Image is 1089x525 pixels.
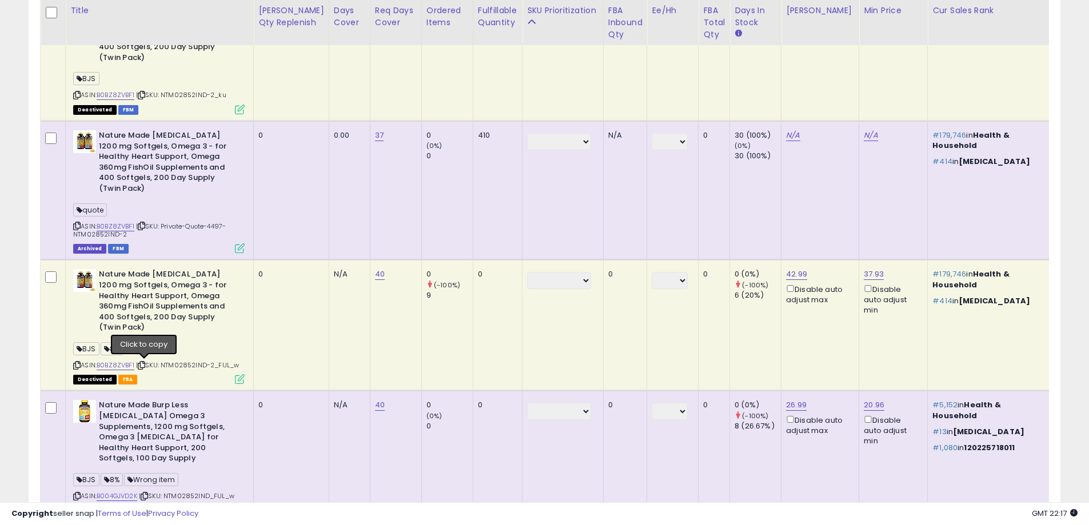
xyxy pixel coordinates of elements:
span: [MEDICAL_DATA] [959,156,1030,167]
small: (-100%) [742,411,768,420]
a: 42.99 [786,268,807,280]
span: quote [73,203,107,217]
div: FBA Total Qty [703,5,725,41]
span: #179,746 [932,268,966,279]
span: FBM [108,244,129,254]
span: Wrong item [124,473,178,486]
div: 0 [426,269,473,279]
img: 513uI5oGEHL._SL40_.jpg [73,130,96,153]
div: 0.00 [334,130,361,141]
small: (0%) [426,411,442,420]
a: 37.93 [864,268,884,280]
div: 410 [478,130,513,141]
b: Nature Made [MEDICAL_DATA] 1200 mg Softgels, Omega 3 - for Healthy Heart Support, Omega 360mg Fis... [99,130,238,197]
div: 0 [608,269,639,279]
div: ASIN: [73,269,245,383]
p: in [932,427,1044,437]
div: 0 [426,400,473,410]
span: | SKU: Private-Quote-4497-NTM02852IND-2 [73,222,226,239]
div: ASIN: [73,130,245,252]
div: 30 (100%) [735,151,781,161]
span: Health & Household [932,268,1010,290]
div: Ordered Items [426,5,468,29]
p: in [932,400,1044,420]
div: Days Cover [334,5,365,29]
p: in [932,269,1044,290]
div: N/A [334,400,361,410]
div: 9 [426,290,473,300]
a: N/A [786,130,800,141]
small: (-100%) [434,280,460,290]
div: Disable auto adjust min [864,414,919,447]
div: Min Price [864,5,923,17]
div: 0 (0%) [735,269,781,279]
div: 6 (20%) [735,290,781,300]
span: 120225718011 [964,442,1015,453]
a: N/A [864,130,877,141]
a: B0BZ8ZVBF1 [97,360,134,370]
div: 0 [258,400,320,410]
img: 513uI5oGEHL._SL40_.jpg [73,269,96,292]
span: [MEDICAL_DATA] [953,426,1024,437]
p: in [932,157,1044,167]
div: 0 [703,130,721,141]
span: BJS [73,342,99,355]
p: in [932,443,1044,453]
img: 41+jtj5gSJL._SL40_.jpg [73,400,96,423]
span: #414 [932,156,952,167]
div: 0 [426,130,473,141]
a: Terms of Use [98,508,146,519]
span: All listings that are unavailable for purchase on Amazon for any reason other than out-of-stock [73,105,117,115]
div: N/A [608,130,639,141]
small: (0%) [426,141,442,150]
span: #414 [932,295,952,306]
span: 8% [101,473,123,486]
div: 0 [426,421,473,431]
span: All listings that are unavailable for purchase on Amazon for any reason other than out-of-stock [73,375,117,384]
span: Health & Household [932,399,1000,420]
b: Nature Made [MEDICAL_DATA] 1200 mg Softgels, Omega 3 - for Healthy Heart Support, Omega 360mg Fis... [99,269,238,335]
div: Cur Sales Rank [932,5,1048,17]
span: | SKU: NTM02852IND-2_FUL_w [136,360,239,370]
a: 40 [375,268,385,280]
small: (-100%) [742,280,768,290]
div: 30 (100%) [735,130,781,141]
div: [PERSON_NAME] [786,5,854,17]
div: 0 [258,130,320,141]
span: [MEDICAL_DATA] [959,295,1030,306]
div: [PERSON_NAME] Qty Replenish [258,5,324,29]
span: BJS [73,473,99,486]
div: Disable auto adjust min [864,283,919,316]
b: Nature Made Burp Less [MEDICAL_DATA] Omega 3 Supplements, 1200 mg Softgels, Omega 3 [MEDICAL_DATA... [99,400,238,466]
div: N/A [334,269,361,279]
span: Health & Household [932,130,1010,151]
span: 8% [101,342,123,355]
div: Req Days Cover [375,5,417,29]
a: 20.96 [864,399,884,411]
div: Ee/hh [652,5,693,17]
span: #179,746 [932,130,966,141]
a: 37 [375,130,384,141]
div: seller snap | | [11,508,198,519]
div: FBA inbound Qty [608,5,643,41]
a: 40 [375,399,385,411]
a: Privacy Policy [148,508,198,519]
small: (0%) [735,141,751,150]
div: 0 [608,400,639,410]
p: in [932,130,1044,151]
div: 8 (26.67%) [735,421,781,431]
span: FBA [118,375,138,384]
span: | SKU: NTM02852IND-2_ku [136,90,226,99]
span: #5,152 [932,399,958,410]
div: Disable auto adjust max [786,414,850,436]
span: 2025-09-8 22:17 GMT [1032,508,1078,519]
span: BJS [73,72,99,85]
a: 26.99 [786,399,807,411]
div: Disable auto adjust max [786,283,850,305]
strong: Copyright [11,508,53,519]
span: Listings that have been deleted from Seller Central [73,244,106,254]
div: 0 [426,151,473,161]
span: #1,080 [932,442,958,453]
div: 0 [703,400,721,410]
div: 0 (0%) [735,400,781,410]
